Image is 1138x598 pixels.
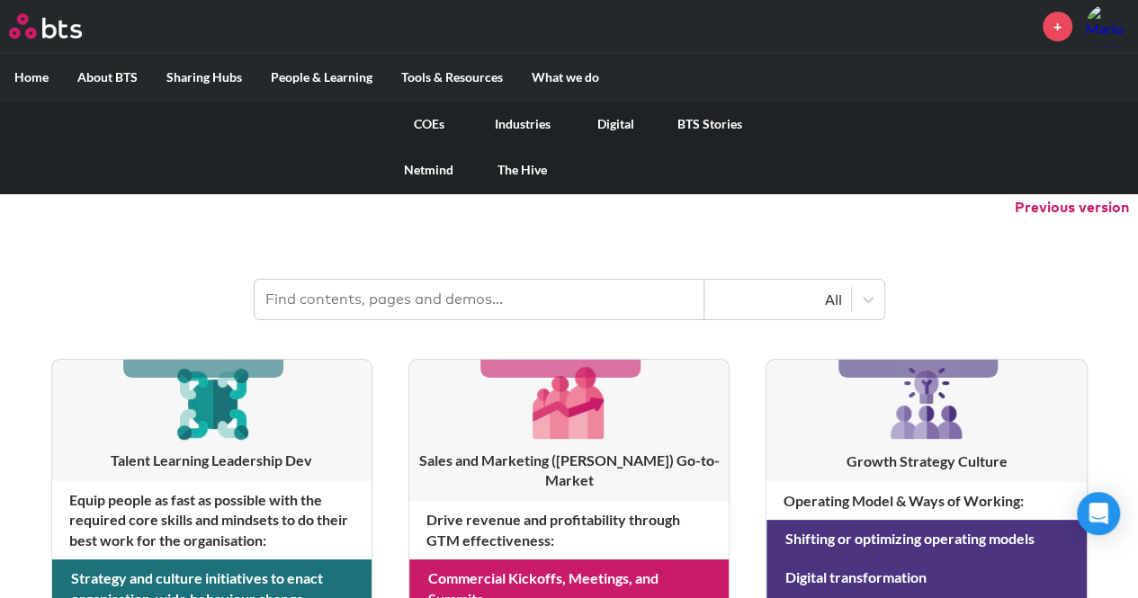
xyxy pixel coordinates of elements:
[256,54,387,101] label: People & Learning
[169,360,255,445] img: [object Object]
[409,501,729,559] h4: Drive revenue and profitability through GTM effectiveness :
[387,54,517,101] label: Tools & Resources
[1077,492,1120,535] div: Open Intercom Messenger
[1043,12,1072,41] a: +
[63,54,152,101] label: About BTS
[409,451,729,491] h3: Sales and Marketing ([PERSON_NAME]) Go-to-Market
[9,13,115,39] a: Go home
[52,451,372,470] h3: Talent Learning Leadership Dev
[1086,4,1129,48] img: Mario Montino
[766,482,1086,520] h4: Operating Model & Ways of Working :
[526,360,612,445] img: [object Object]
[52,481,372,559] h4: Equip people as fast as possible with the required core skills and mindsets to do their best work...
[1086,4,1129,48] a: Profile
[152,54,256,101] label: Sharing Hubs
[9,13,82,39] img: BTS Logo
[713,290,842,309] div: All
[766,451,1086,471] h3: Growth Strategy Culture
[517,54,614,101] label: What we do
[255,280,704,319] input: Find contents, pages and demos...
[1015,198,1129,218] button: Previous version
[883,360,970,446] img: [object Object]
